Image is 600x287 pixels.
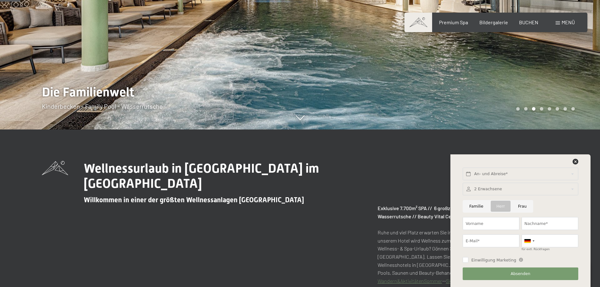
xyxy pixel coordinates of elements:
span: Absenden [511,271,530,277]
span: Wellnessurlaub in [GEOGRAPHIC_DATA] im [GEOGRAPHIC_DATA] [84,161,319,191]
a: Premium Spa [439,19,468,25]
strong: Exklusive 7.700m² SPA // 6 großzügige Pools // 8 Saunen // 8 Ruheräume // 60m Wasserrutsche // Be... [378,205,554,219]
span: Menü [562,19,575,25]
div: Carousel Page 4 [540,107,543,111]
p: Ruhe und viel Platz erwarten Sie im . In unserem Hotel wird Wellness zum Highlight des Jahres. Se... [378,204,558,285]
div: Germany (Deutschland): +49 [522,235,536,247]
span: Einwilligung Marketing [471,257,516,263]
div: Carousel Pagination [514,107,575,111]
label: für evtl. Rückfragen [522,248,550,251]
div: Carousel Page 8 [571,107,575,111]
a: Wandern&AktivitätenSommer [378,278,442,284]
div: Carousel Page 7 [563,107,567,111]
a: Ski & Winter [446,278,472,284]
div: Carousel Page 5 [548,107,551,111]
span: Willkommen in einer der größten Wellnessanlagen [GEOGRAPHIC_DATA] [84,196,304,204]
div: Carousel Page 3 (Current Slide) [532,107,535,111]
a: BUCHEN [519,19,538,25]
div: Carousel Page 6 [556,107,559,111]
div: Carousel Page 2 [524,107,528,111]
div: Carousel Page 1 [516,107,520,111]
button: Absenden [463,267,578,280]
a: Bildergalerie [479,19,508,25]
